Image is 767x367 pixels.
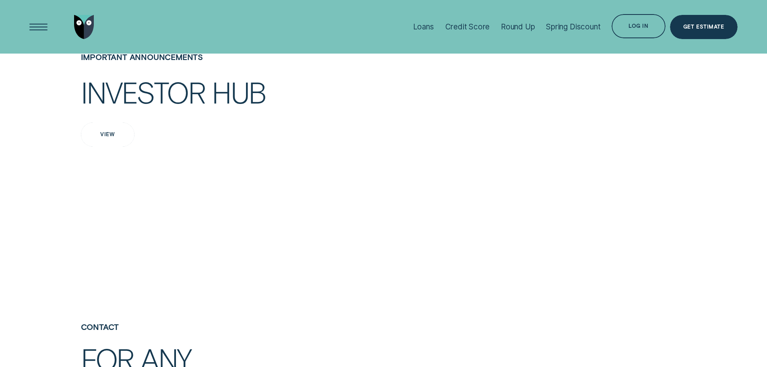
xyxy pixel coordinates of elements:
[100,132,115,137] div: View
[546,22,600,31] div: Spring Discount
[74,15,94,39] img: Wisr
[81,322,379,344] h4: Contact
[501,22,535,31] div: Round Up
[27,15,51,39] button: Open Menu
[445,22,490,31] div: Credit Score
[670,15,738,39] a: Get Estimate
[413,22,434,31] div: Loans
[612,14,665,38] button: Log in
[81,78,328,106] h2: Investor Hub
[81,122,134,147] a: View
[81,52,328,62] h4: Important Announcements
